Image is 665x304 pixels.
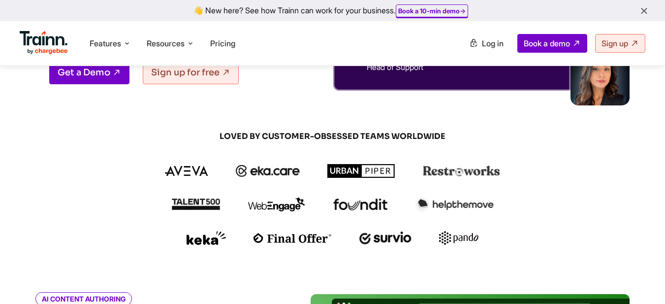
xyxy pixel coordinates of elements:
a: Sign up for free [143,61,239,84]
span: Resources [147,38,185,49]
span: Log in [482,38,504,48]
img: survio logo [359,232,412,244]
iframe: Chat Widget [616,257,665,304]
img: finaloffer logo [253,233,332,243]
b: Book a 10-min demo [398,7,460,15]
img: helpthemove logo [415,198,494,211]
img: aveva logo [165,166,208,176]
a: Log in [463,34,509,52]
a: Book a 10-min demo→ [398,7,466,15]
img: talent500 logo [171,198,221,210]
a: Get a Demo [49,61,129,84]
img: keka logo [187,231,226,245]
span: Book a demo [524,38,570,48]
img: Trainn Logo [20,31,68,55]
span: LOVED BY CUSTOMER-OBSESSED TEAMS WORLDWIDE [96,131,569,142]
a: Book a demo [517,34,587,53]
img: pando logo [439,231,478,245]
p: Head of Support [367,63,603,71]
img: urbanpiper logo [327,164,395,178]
img: restroworks logo [423,166,500,176]
a: Sign up [595,34,645,53]
img: sabina-buildops.d2e8138.png [570,46,630,105]
img: foundit logo [333,199,388,210]
img: ekacare logo [236,165,300,177]
a: Pricing [210,38,235,48]
span: Features [90,38,121,49]
div: 👋 New here? See how Trainn can work for your business. [6,6,659,15]
img: webengage logo [248,198,305,211]
span: Sign up [602,38,628,48]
